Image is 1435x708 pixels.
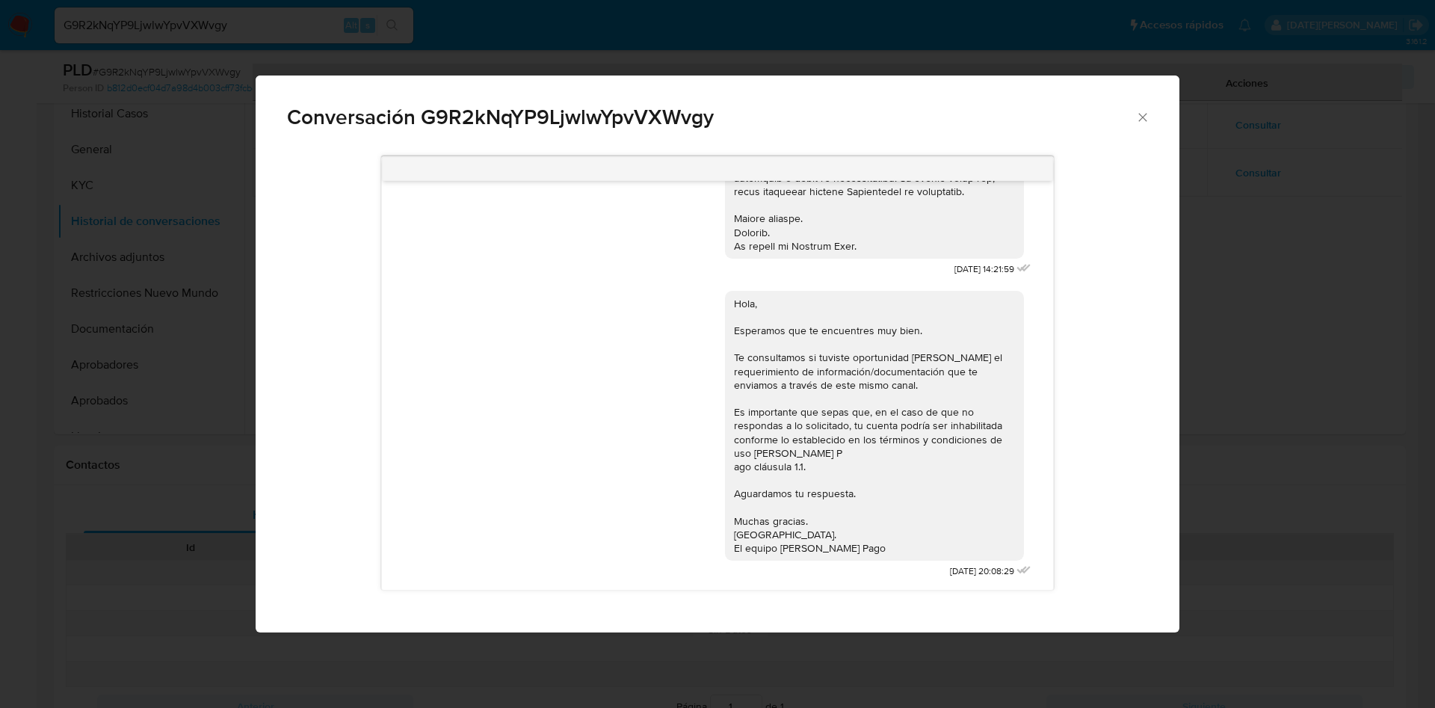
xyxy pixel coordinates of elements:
span: [DATE] 14:21:59 [954,263,1014,276]
span: [DATE] 20:08:29 [950,565,1014,578]
div: Hola, Esperamos que te encuentres muy bien. Te consultamos si tuviste oportunidad [PERSON_NAME] e... [734,297,1015,555]
button: Cerrar [1135,110,1149,123]
span: Conversación G9R2kNqYP9LjwlwYpvVXWvgy [287,107,1135,128]
div: Comunicación [256,76,1179,633]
